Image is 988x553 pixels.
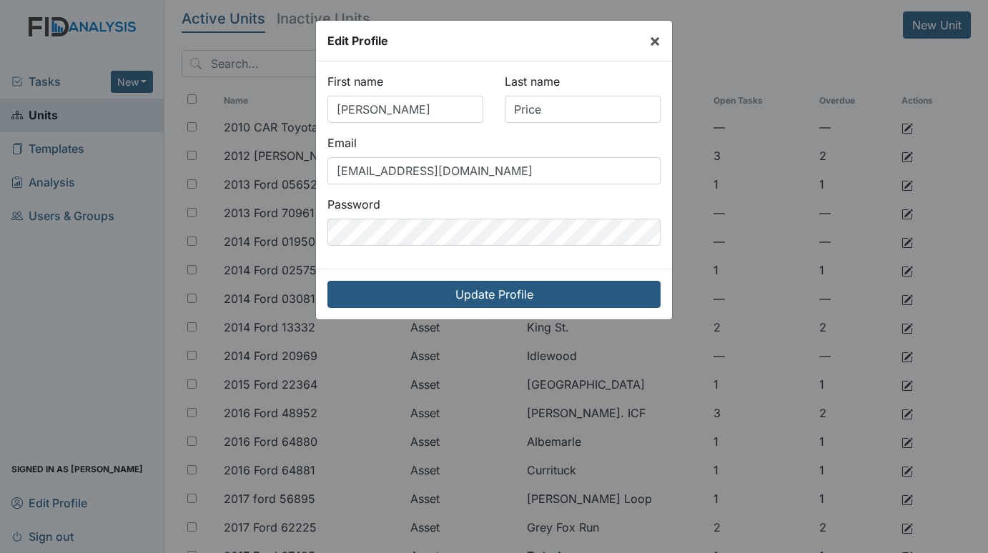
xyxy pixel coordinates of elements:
[638,21,672,61] button: Close
[327,281,661,308] input: Update Profile
[327,157,661,184] input: Email
[327,196,380,213] label: Password
[505,73,560,90] label: Last name
[327,32,388,49] div: Edit Profile
[649,30,661,51] span: ×
[327,73,383,90] label: First name
[505,96,661,123] input: Last Name
[327,134,357,151] label: Email
[327,96,483,123] input: First Name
